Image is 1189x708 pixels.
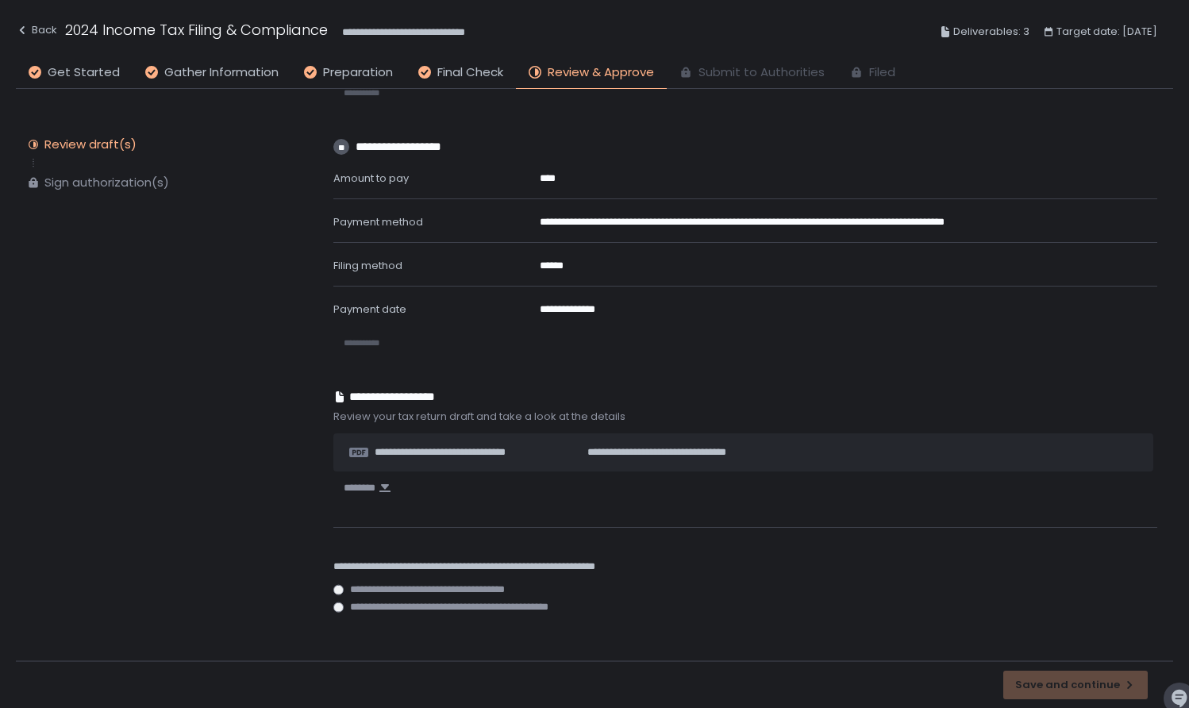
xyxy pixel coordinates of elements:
span: Submit to Authorities [698,63,825,82]
span: Review & Approve [548,63,654,82]
span: Get Started [48,63,120,82]
span: Target date: [DATE] [1056,22,1157,41]
div: Review draft(s) [44,137,137,152]
span: Payment date [333,302,406,317]
span: Final Check [437,63,503,82]
span: Preparation [323,63,393,82]
span: Deliverables: 3 [953,22,1029,41]
span: Filing method [333,258,402,273]
span: Amount to pay [333,171,409,186]
span: Gather Information [164,63,279,82]
span: Review your tax return draft and take a look at the details [333,410,1157,424]
button: Back [16,19,57,45]
span: Filed [869,63,895,82]
span: Payment method [333,214,423,229]
div: Back [16,21,57,40]
div: Sign authorization(s) [44,175,169,190]
h1: 2024 Income Tax Filing & Compliance [65,19,328,40]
